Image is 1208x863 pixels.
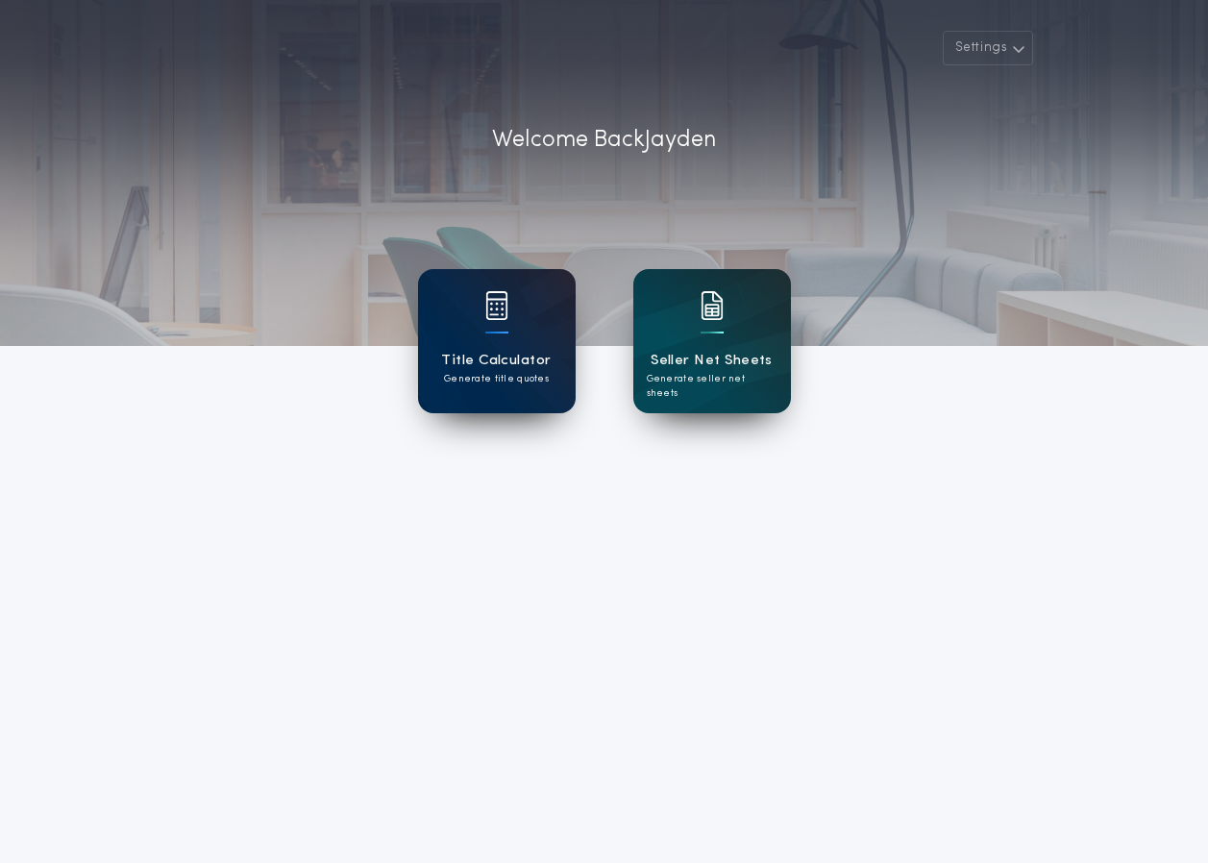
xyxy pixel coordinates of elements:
h1: Title Calculator [441,350,551,372]
img: card icon [701,291,724,320]
p: Generate seller net sheets [647,372,777,401]
a: card iconSeller Net SheetsGenerate seller net sheets [633,269,791,413]
p: Welcome Back Jayden [492,123,716,158]
img: card icon [485,291,508,320]
button: Settings [943,31,1033,65]
p: Generate title quotes [444,372,549,386]
h1: Seller Net Sheets [651,350,773,372]
a: card iconTitle CalculatorGenerate title quotes [418,269,576,413]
